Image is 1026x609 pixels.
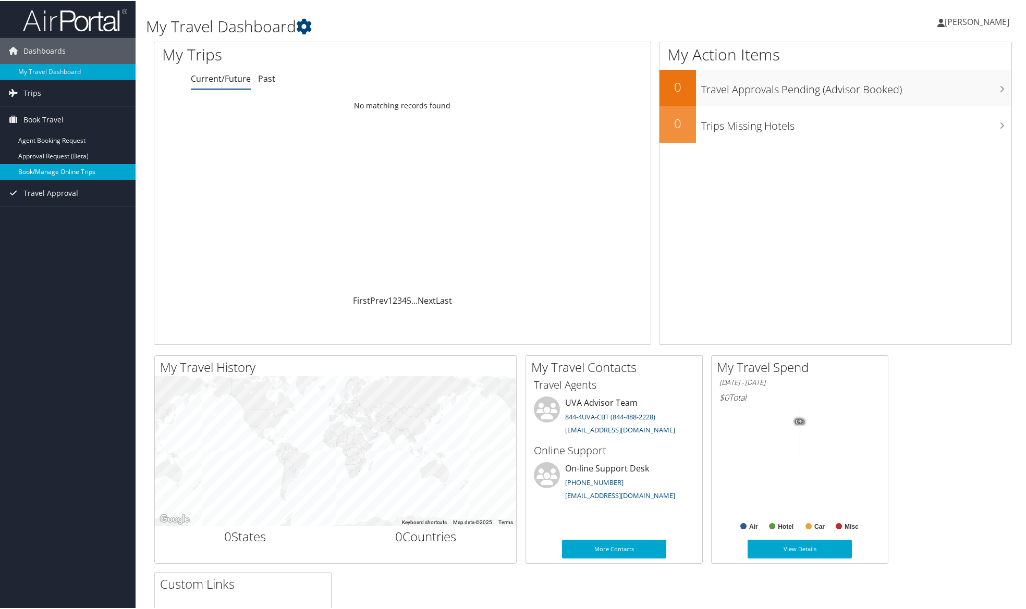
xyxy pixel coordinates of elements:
img: Google [157,512,192,525]
h6: Total [719,391,880,402]
h3: Online Support [534,442,694,457]
text: Hotel [778,522,793,529]
h2: Countries [344,527,509,544]
li: UVA Advisor Team [529,395,700,438]
h3: Travel Agents [534,377,694,391]
button: Keyboard shortcuts [402,518,447,525]
a: 4 [402,294,407,305]
a: [PHONE_NUMBER] [565,477,624,486]
span: Trips [23,79,41,105]
a: Next [418,294,436,305]
img: airportal-logo.png [23,7,127,31]
a: Prev [370,294,388,305]
a: Last [436,294,452,305]
a: 3 [397,294,402,305]
a: 5 [407,294,411,305]
a: [EMAIL_ADDRESS][DOMAIN_NAME] [565,424,675,433]
h1: My Travel Dashboard [146,15,728,36]
td: No matching records found [154,95,651,114]
a: 844-4UVA-CBT (844-488-2228) [565,411,655,420]
a: Open this area in Google Maps (opens a new window) [157,512,192,525]
h2: 0 [659,114,696,131]
a: Current/Future [191,72,251,83]
a: 0Trips Missing Hotels [659,105,1011,142]
h2: Custom Links [160,574,331,592]
a: 1 [388,294,393,305]
span: 0 [395,527,402,544]
a: 2 [393,294,397,305]
h2: 0 [659,77,696,95]
h2: My Travel History [160,357,516,375]
h2: States [163,527,328,544]
h3: Travel Approvals Pending (Advisor Booked) [701,76,1011,96]
h6: [DATE] - [DATE] [719,377,880,387]
text: Air [749,522,758,529]
span: Dashboards [23,37,66,63]
a: 0Travel Approvals Pending (Advisor Booked) [659,69,1011,105]
h2: My Travel Contacts [531,357,702,375]
h2: My Travel Spend [717,357,888,375]
span: Travel Approval [23,179,78,205]
text: Misc [845,522,859,529]
span: [PERSON_NAME] [945,15,1009,27]
span: Book Travel [23,106,64,132]
span: $0 [719,391,729,402]
span: Map data ©2025 [453,518,492,524]
h3: Trips Missing Hotels [701,113,1011,132]
a: Terms (opens in new tab) [498,518,513,524]
a: First [353,294,370,305]
span: 0 [224,527,231,544]
a: [EMAIL_ADDRESS][DOMAIN_NAME] [565,490,675,499]
a: Past [258,72,275,83]
a: More Contacts [562,539,666,557]
text: Car [814,522,825,529]
a: [PERSON_NAME] [937,5,1020,36]
span: … [411,294,418,305]
tspan: 0% [796,418,804,424]
li: On-line Support Desk [529,461,700,504]
a: View Details [748,539,852,557]
h1: My Action Items [659,43,1011,65]
h1: My Trips [162,43,436,65]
